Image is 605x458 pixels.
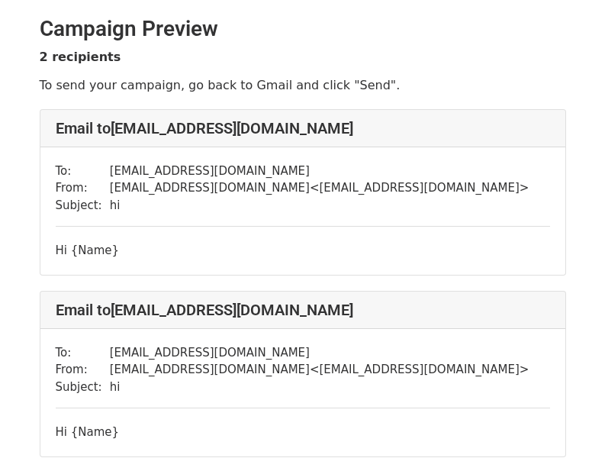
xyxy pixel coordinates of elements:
div: Hi {Name} [56,242,550,260]
td: [EMAIL_ADDRESS][DOMAIN_NAME] [110,163,529,180]
div: Hi {Name} [56,424,550,441]
td: To: [56,344,110,362]
td: To: [56,163,110,180]
td: Subject: [56,379,110,396]
h4: Email to [EMAIL_ADDRESS][DOMAIN_NAME] [56,119,550,137]
strong: 2 recipients [40,50,121,64]
h4: Email to [EMAIL_ADDRESS][DOMAIN_NAME] [56,301,550,319]
td: hi [110,197,529,214]
td: Subject: [56,197,110,214]
td: [EMAIL_ADDRESS][DOMAIN_NAME] < [EMAIL_ADDRESS][DOMAIN_NAME] > [110,361,529,379]
td: From: [56,361,110,379]
td: From: [56,179,110,197]
td: [EMAIL_ADDRESS][DOMAIN_NAME] < [EMAIL_ADDRESS][DOMAIN_NAME] > [110,179,529,197]
td: hi [110,379,529,396]
h2: Campaign Preview [40,16,566,42]
td: [EMAIL_ADDRESS][DOMAIN_NAME] [110,344,529,362]
p: To send your campaign, go back to Gmail and click "Send". [40,77,566,93]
